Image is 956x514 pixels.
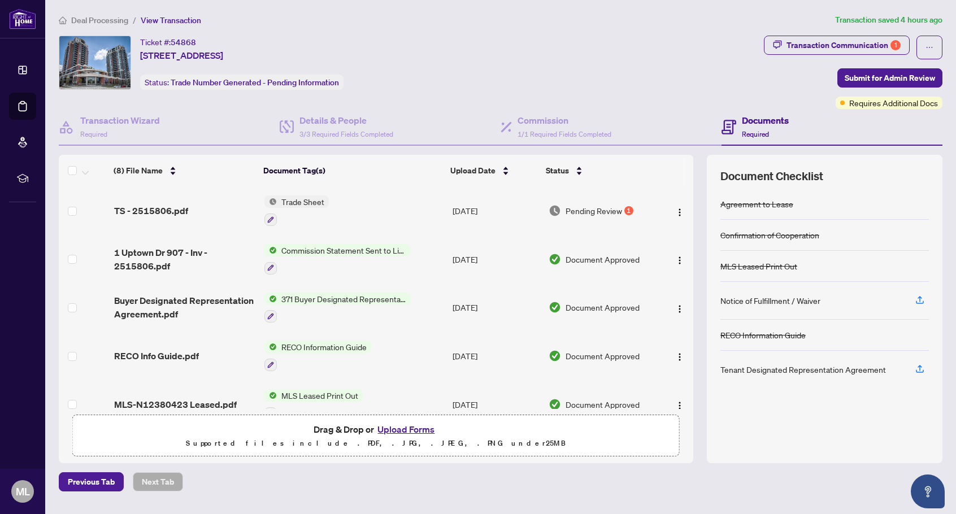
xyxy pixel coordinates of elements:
[675,256,684,265] img: Logo
[277,244,411,256] span: Commission Statement Sent to Listing Brokerage
[835,14,942,27] article: Transaction saved 4 hours ago
[549,350,561,362] img: Document Status
[541,155,657,186] th: Status
[671,347,689,365] button: Logo
[114,349,199,363] span: RECO Info Guide.pdf
[264,389,277,402] img: Status Icon
[566,398,640,411] span: Document Approved
[450,164,496,177] span: Upload Date
[277,293,411,305] span: 371 Buyer Designated Representation Agreement - Authority for Purchase or Lease
[720,229,819,241] div: Confirmation of Cooperation
[264,195,277,208] img: Status Icon
[546,164,569,177] span: Status
[671,250,689,268] button: Logo
[911,474,945,508] button: Open asap
[720,329,806,341] div: RECO Information Guide
[114,294,256,321] span: Buyer Designated Representation Agreement.pdf
[277,389,363,402] span: MLS Leased Print Out
[133,14,136,27] li: /
[114,204,188,217] span: TS - 2515806.pdf
[73,415,679,457] span: Drag & Drop orUpload FormsSupported files include .PDF, .JPG, .JPEG, .PNG under25MB
[448,186,544,235] td: [DATE]
[845,69,935,87] span: Submit for Admin Review
[764,36,910,55] button: Transaction Communication1
[890,40,901,50] div: 1
[109,155,259,186] th: (8) File Name
[675,401,684,410] img: Logo
[299,114,393,127] h4: Details & People
[566,204,622,217] span: Pending Review
[720,363,886,376] div: Tenant Designated Representation Agreement
[264,293,277,305] img: Status Icon
[264,293,411,323] button: Status Icon371 Buyer Designated Representation Agreement - Authority for Purchase or Lease
[742,114,789,127] h4: Documents
[675,208,684,217] img: Logo
[849,97,938,109] span: Requires Additional Docs
[141,15,201,25] span: View Transaction
[675,304,684,313] img: Logo
[720,198,793,210] div: Agreement to Lease
[264,341,277,353] img: Status Icon
[671,298,689,316] button: Logo
[71,15,128,25] span: Deal Processing
[80,130,107,138] span: Required
[171,77,339,88] span: Trade Number Generated - Pending Information
[448,332,544,380] td: [DATE]
[566,350,640,362] span: Document Approved
[80,437,672,450] p: Supported files include .PDF, .JPG, .JPEG, .PNG under 25 MB
[448,284,544,332] td: [DATE]
[114,246,256,273] span: 1 Uptown Dr 907 - Inv - 2515806.pdf
[68,473,115,491] span: Previous Tab
[114,398,237,411] span: MLS-N12380423 Leased.pdf
[314,422,438,437] span: Drag & Drop or
[264,244,411,275] button: Status IconCommission Statement Sent to Listing Brokerage
[374,422,438,437] button: Upload Forms
[624,206,633,215] div: 1
[518,114,611,127] h4: Commission
[925,43,933,51] span: ellipsis
[9,8,36,29] img: logo
[671,202,689,220] button: Logo
[518,130,611,138] span: 1/1 Required Fields Completed
[837,68,942,88] button: Submit for Admin Review
[80,114,160,127] h4: Transaction Wizard
[16,483,30,499] span: ML
[566,301,640,313] span: Document Approved
[264,195,329,226] button: Status IconTrade Sheet
[566,253,640,265] span: Document Approved
[277,195,329,208] span: Trade Sheet
[549,253,561,265] img: Document Status
[264,244,277,256] img: Status Icon
[720,294,820,307] div: Notice of Fulfillment / Waiver
[171,37,196,47] span: 54868
[264,389,363,420] button: Status IconMLS Leased Print Out
[59,36,131,89] img: IMG-N12380423_1.jpg
[59,16,67,24] span: home
[549,398,561,411] img: Document Status
[140,75,344,90] div: Status:
[786,36,901,54] div: Transaction Communication
[299,130,393,138] span: 3/3 Required Fields Completed
[549,204,561,217] img: Document Status
[133,472,183,491] button: Next Tab
[675,352,684,361] img: Logo
[720,168,823,184] span: Document Checklist
[114,164,163,177] span: (8) File Name
[448,235,544,284] td: [DATE]
[277,341,371,353] span: RECO Information Guide
[140,36,196,49] div: Ticket #:
[59,472,124,491] button: Previous Tab
[448,380,544,429] td: [DATE]
[259,155,446,186] th: Document Tag(s)
[549,301,561,313] img: Document Status
[446,155,541,186] th: Upload Date
[264,341,371,371] button: Status IconRECO Information Guide
[140,49,223,62] span: [STREET_ADDRESS]
[720,260,797,272] div: MLS Leased Print Out
[671,395,689,413] button: Logo
[742,130,769,138] span: Required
